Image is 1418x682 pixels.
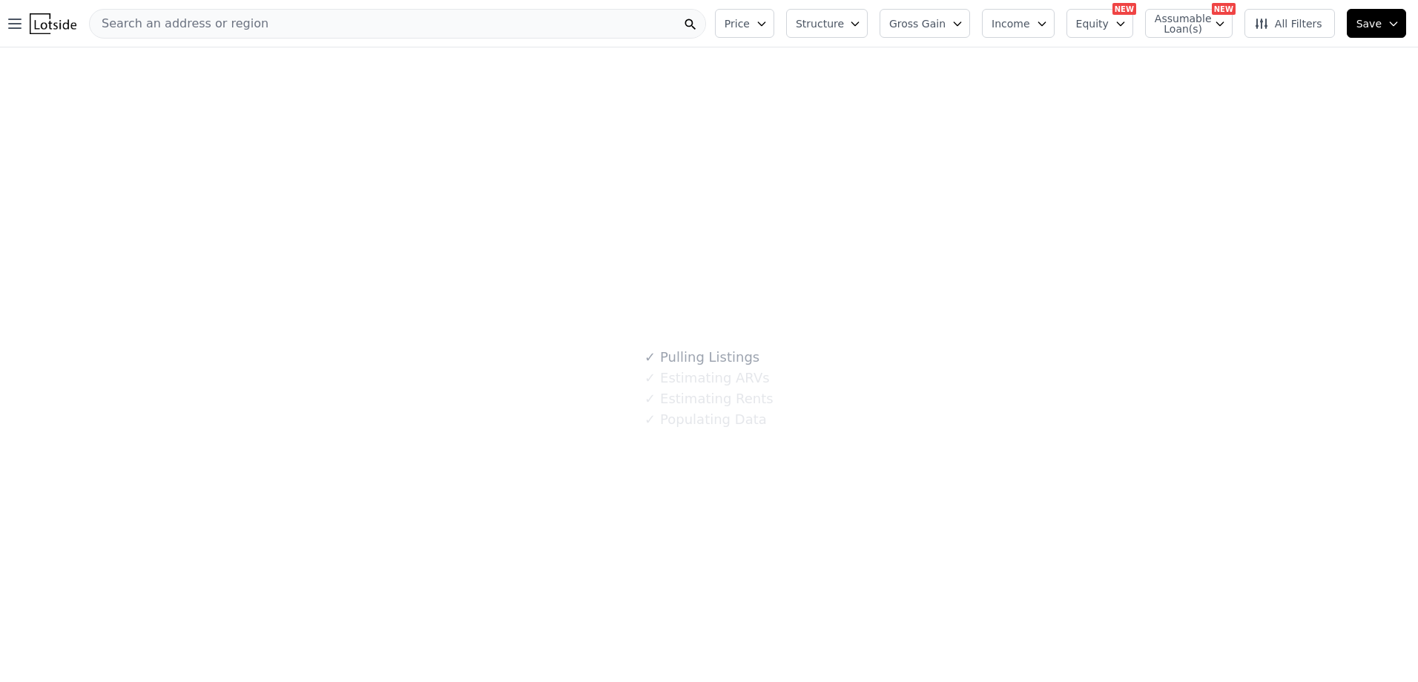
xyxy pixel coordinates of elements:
span: All Filters [1254,16,1322,31]
img: Lotside [30,13,76,34]
div: NEW [1212,3,1236,15]
div: NEW [1112,3,1136,15]
button: All Filters [1244,9,1335,38]
div: Estimating ARVs [644,368,769,388]
span: Search an address or region [90,15,268,33]
button: Equity [1066,9,1133,38]
button: Structure [786,9,868,38]
span: ✓ [644,391,656,406]
span: Income [992,16,1030,31]
button: Price [715,9,774,38]
div: Populating Data [644,409,766,430]
span: ✓ [644,371,656,385]
span: Structure [796,16,843,31]
button: Gross Gain [880,9,970,38]
button: Assumable Loan(s) [1145,9,1233,38]
span: ✓ [644,412,656,427]
span: Assumable Loan(s) [1155,13,1202,34]
button: Income [982,9,1055,38]
span: Save [1356,16,1382,31]
div: Pulling Listings [644,347,759,368]
span: Gross Gain [889,16,946,31]
span: ✓ [644,350,656,365]
span: Price [725,16,750,31]
button: Save [1347,9,1406,38]
span: Equity [1076,16,1109,31]
div: Estimating Rents [644,388,773,409]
